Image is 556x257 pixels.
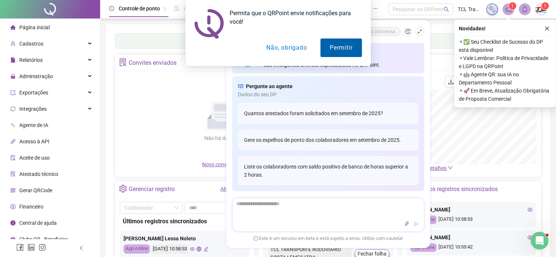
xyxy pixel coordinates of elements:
[197,247,201,251] span: global
[410,233,533,241] div: [PERSON_NAME]
[10,237,16,242] span: gift
[119,185,127,193] span: setting
[531,232,549,250] iframe: Intercom live chat
[19,90,48,96] span: Exportações
[418,165,453,171] a: Ver detalhes down
[19,155,50,161] span: Aceite de uso
[10,220,16,226] span: info-circle
[459,70,552,87] span: ⚬ 🤖 Agente QR: sua IA no Departamento Pessoal
[19,204,43,210] span: Financeiro
[19,106,47,112] span: Integrações
[124,234,246,243] div: [PERSON_NAME] Lessa Noleto
[10,139,16,144] span: api
[459,87,552,103] span: ⚬ 🚀 Em Breve, Atualização Obrigatória de Proposta Comercial
[410,243,533,252] div: [DATE] 10:55:42
[19,187,52,193] span: Gerar QRCode
[415,183,498,196] div: Últimos registros sincronizados
[448,165,453,170] span: down
[320,39,362,57] button: Permitir
[220,186,250,192] a: Abrir registro
[238,130,418,150] div: Gere os espelhos de ponto dos colaboradores em setembro de 2025.
[19,138,49,144] span: Acesso à API
[246,82,293,90] span: Pergunte ao agente
[238,156,418,185] div: Liste os colaboradores com saldo positivo de banco de horas superior a 2 horas.
[10,74,16,79] span: lock
[129,183,175,196] div: Gerenciar registro
[10,188,16,193] span: qrcode
[204,247,208,251] span: edit
[10,204,16,209] span: dollar
[19,73,53,79] span: Administração
[27,244,35,251] span: linkedin
[257,39,316,57] button: Não, obrigado
[19,171,58,177] span: Atestado técnico
[238,82,243,90] span: read
[527,235,533,240] span: eye
[418,165,447,171] span: Ver detalhes
[152,244,188,254] div: [DATE] 10:58:53
[410,206,533,214] div: [PERSON_NAME]
[19,220,57,226] span: Central de ajuda
[39,244,46,251] span: instagram
[404,221,409,227] span: thunderbolt
[10,90,16,95] span: export
[412,220,421,228] button: send
[10,155,16,160] span: audit
[19,122,48,128] span: Agente de IA
[253,236,258,240] span: exclamation-circle
[238,90,418,99] span: Dados do seu DP
[238,103,418,124] div: Quantos atestados foram solicitados em setembro de 2025?
[123,217,247,226] div: Últimos registros sincronizados
[10,171,16,177] span: solution
[187,134,255,142] div: Não há dados
[410,216,533,224] div: [DATE] 10:58:53
[527,207,533,212] span: eye
[79,246,84,251] span: left
[124,244,150,254] div: App online
[448,79,454,85] span: download
[253,235,403,242] span: Este é um recurso em beta e está sujeito a erros. Utilize com cautela!
[224,9,362,26] div: Permita que o QRPoint envie notificações para você!
[194,9,224,39] img: notification icon
[10,106,16,111] span: sync
[402,220,411,228] button: thunderbolt
[16,244,24,251] span: facebook
[19,236,68,242] span: Clube QR - Beneficios
[190,247,195,251] span: eye
[202,161,239,167] span: Novo convite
